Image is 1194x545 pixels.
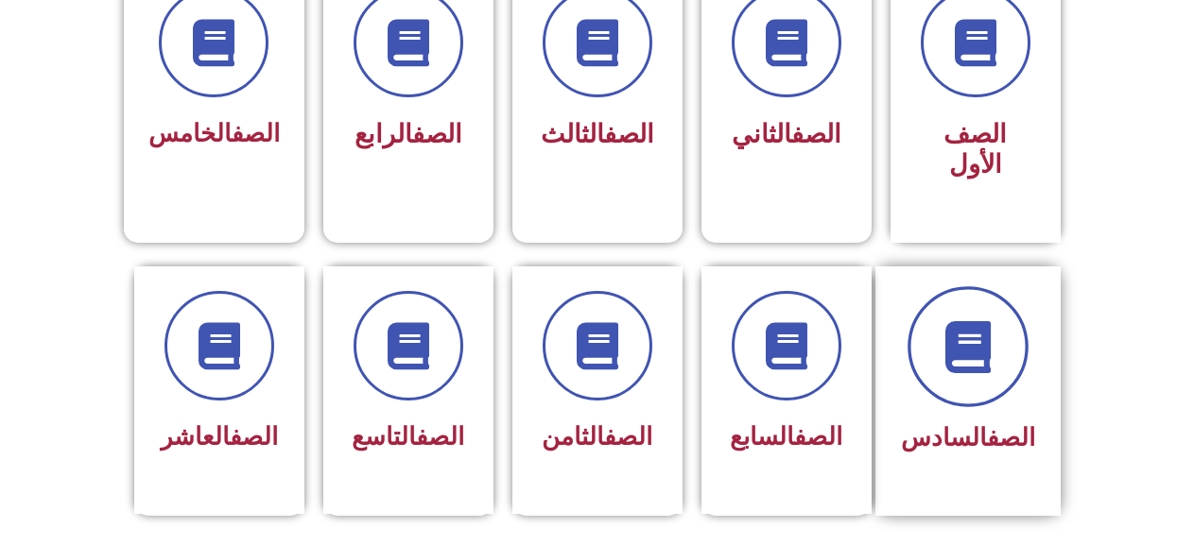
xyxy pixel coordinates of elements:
[901,423,1035,451] span: السادس
[794,422,842,451] a: الصف
[541,119,654,149] span: الثالث
[412,119,462,149] a: الصف
[148,119,280,147] span: الخامس
[161,422,278,451] span: العاشر
[352,422,464,451] span: التاسع
[232,119,280,147] a: الصف
[416,422,464,451] a: الصف
[791,119,841,149] a: الصف
[943,119,1007,179] span: الصف الأول
[604,119,654,149] a: الصف
[355,119,462,149] span: الرابع
[730,422,842,451] span: السابع
[542,422,652,451] span: الثامن
[987,423,1035,451] a: الصف
[732,119,841,149] span: الثاني
[604,422,652,451] a: الصف
[230,422,278,451] a: الصف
